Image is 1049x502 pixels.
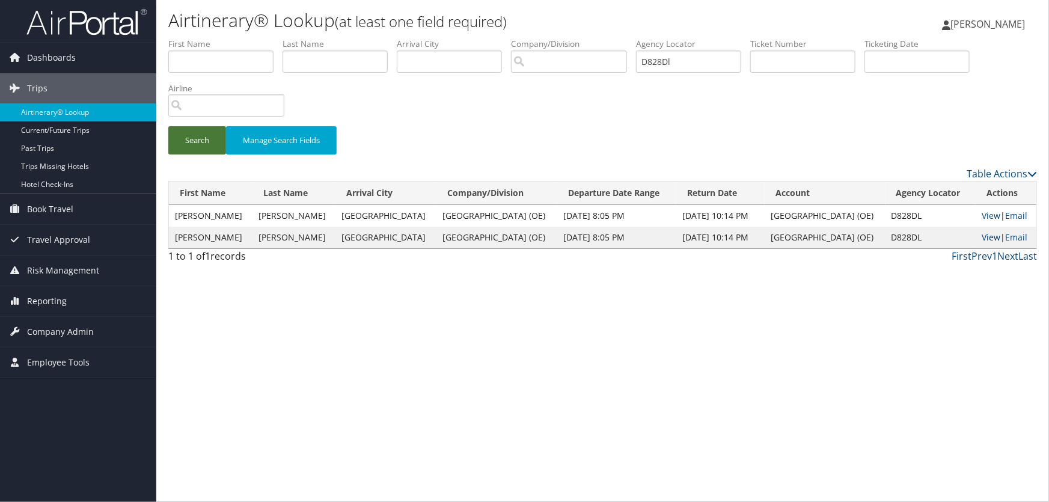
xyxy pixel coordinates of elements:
label: Airline [168,82,293,94]
span: Reporting [27,286,67,316]
span: Book Travel [27,194,73,224]
span: Travel Approval [27,225,90,255]
th: Departure Date Range: activate to sort column ascending [557,182,676,205]
td: [GEOGRAPHIC_DATA] (OE) [437,205,558,227]
td: [DATE] 10:14 PM [676,205,765,227]
th: Actions [976,182,1036,205]
a: Last [1018,249,1037,263]
td: [PERSON_NAME] [252,227,336,248]
label: Ticketing Date [864,38,979,50]
a: [PERSON_NAME] [942,6,1037,42]
th: Account: activate to sort column ascending [765,182,885,205]
td: D828DL [885,227,976,248]
th: Company/Division [437,182,558,205]
label: Last Name [283,38,397,50]
span: Dashboards [27,43,76,73]
a: 1 [992,249,997,263]
td: [PERSON_NAME] [252,205,336,227]
span: Employee Tools [27,347,90,378]
td: [GEOGRAPHIC_DATA] [335,205,436,227]
td: | [976,227,1036,248]
th: First Name: activate to sort column ascending [169,182,252,205]
a: Email [1005,210,1027,221]
button: Manage Search Fields [226,126,337,155]
label: Company/Division [511,38,636,50]
div: 1 to 1 of records [168,249,372,269]
td: [DATE] 10:14 PM [676,227,765,248]
td: [GEOGRAPHIC_DATA] (OE) [765,227,885,248]
h1: Airtinerary® Lookup [168,8,747,33]
span: Trips [27,73,47,103]
th: Return Date: activate to sort column ascending [676,182,765,205]
a: First [952,249,971,263]
td: [DATE] 8:05 PM [557,227,676,248]
span: Risk Management [27,256,99,286]
td: [GEOGRAPHIC_DATA] (OE) [437,227,558,248]
td: [GEOGRAPHIC_DATA] (OE) [765,205,885,227]
span: 1 [205,249,210,263]
label: Agency Locator [636,38,750,50]
label: Arrival City [397,38,511,50]
label: First Name [168,38,283,50]
span: [PERSON_NAME] [950,17,1025,31]
a: Email [1005,231,1027,243]
small: (at least one field required) [335,11,507,31]
td: [GEOGRAPHIC_DATA] [335,227,436,248]
td: [DATE] 8:05 PM [557,205,676,227]
td: D828DL [885,205,976,227]
img: airportal-logo.png [26,8,147,36]
a: View [982,210,1000,221]
a: Prev [971,249,992,263]
th: Agency Locator: activate to sort column ascending [885,182,976,205]
span: Company Admin [27,317,94,347]
a: View [982,231,1000,243]
td: [PERSON_NAME] [169,205,252,227]
td: | [976,205,1036,227]
a: Next [997,249,1018,263]
button: Search [168,126,226,155]
td: [PERSON_NAME] [169,227,252,248]
a: Table Actions [967,167,1037,180]
label: Ticket Number [750,38,864,50]
th: Arrival City: activate to sort column ascending [335,182,436,205]
th: Last Name: activate to sort column ascending [252,182,336,205]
